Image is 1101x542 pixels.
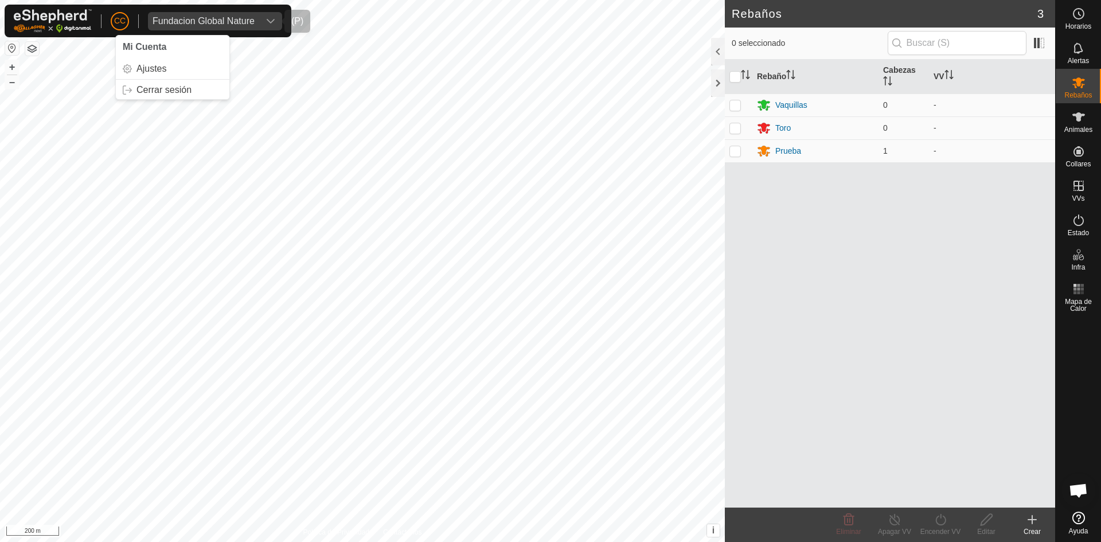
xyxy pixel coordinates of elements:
[1064,92,1092,99] span: Rebaños
[116,81,229,99] a: Cerrar sesión
[136,64,166,73] span: Ajustes
[712,525,715,535] span: i
[123,42,166,52] span: Mi Cuenta
[1065,161,1091,167] span: Collares
[1064,126,1092,133] span: Animales
[883,78,892,87] p-sorticon: Activar para ordenar
[153,17,255,26] div: Fundacion Global Nature
[929,116,1055,139] td: -
[929,93,1055,116] td: -
[1037,5,1044,22] span: 3
[707,524,720,537] button: i
[963,527,1009,537] div: Editar
[1056,507,1101,539] a: Ayuda
[1068,57,1089,64] span: Alertas
[116,60,229,78] a: Ajustes
[1059,298,1098,312] span: Mapa de Calor
[1061,473,1096,508] div: Chat abierto
[1065,23,1091,30] span: Horarios
[883,146,888,155] span: 1
[775,99,807,111] div: Vaquillas
[888,31,1026,55] input: Buscar (S)
[732,7,1037,21] h2: Rebaños
[944,72,954,81] p-sorticon: Activar para ordenar
[836,528,861,536] span: Eliminar
[883,123,888,132] span: 0
[1071,264,1085,271] span: Infra
[1068,229,1089,236] span: Estado
[929,139,1055,162] td: -
[148,12,259,30] span: Fundacion Global Nature
[872,527,918,537] div: Apagar VV
[1009,527,1055,537] div: Crear
[1069,528,1088,535] span: Ayuda
[136,85,192,95] span: Cerrar sesión
[918,527,963,537] div: Encender VV
[25,42,39,56] button: Capas del Mapa
[5,75,19,89] button: –
[879,60,929,94] th: Cabezas
[775,122,791,134] div: Toro
[5,41,19,55] button: Restablecer Mapa
[786,72,795,81] p-sorticon: Activar para ordenar
[741,72,750,81] p-sorticon: Activar para ordenar
[114,15,126,27] span: CC
[732,37,888,49] span: 0 seleccionado
[929,60,1055,94] th: VV
[1072,195,1084,202] span: VVs
[259,12,282,30] div: dropdown trigger
[752,60,879,94] th: Rebaño
[383,527,421,537] a: Contáctenos
[883,100,888,110] span: 0
[5,60,19,74] button: +
[775,145,801,157] div: Prueba
[303,527,369,537] a: Política de Privacidad
[14,9,92,33] img: Logo Gallagher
